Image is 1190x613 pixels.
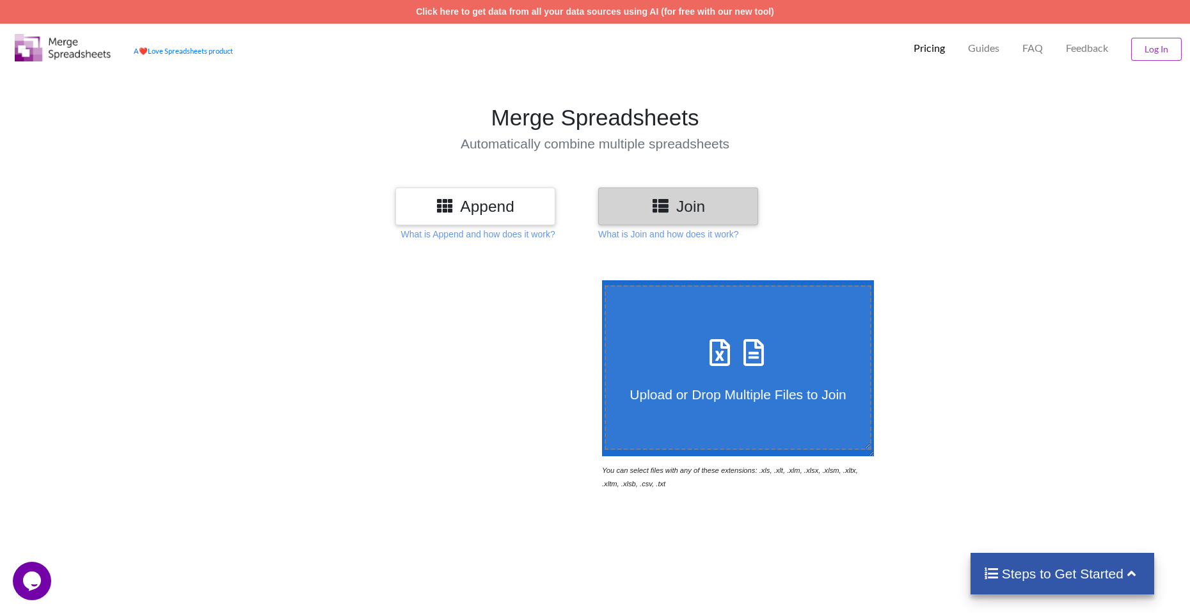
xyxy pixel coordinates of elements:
[914,42,945,55] p: Pricing
[608,197,749,216] h3: Join
[598,228,738,241] p: What is Join and how does it work?
[968,42,999,55] p: Guides
[1066,43,1108,53] span: Feedback
[13,562,54,600] iframe: chat widget
[983,566,1141,582] h4: Steps to Get Started
[416,6,774,17] a: Click here to get data from all your data sources using AI (for free with our new tool)
[139,47,148,55] span: heart
[1131,38,1182,61] button: Log In
[134,47,233,55] a: AheartLove Spreadsheets product
[1022,42,1043,55] p: FAQ
[405,197,546,216] h3: Append
[630,387,846,402] span: Upload or Drop Multiple Files to Join
[602,466,858,488] i: You can select files with any of these extensions: .xls, .xlt, .xlm, .xlsx, .xlsm, .xltx, .xltm, ...
[401,228,555,241] p: What is Append and how does it work?
[15,34,111,61] img: Logo.png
